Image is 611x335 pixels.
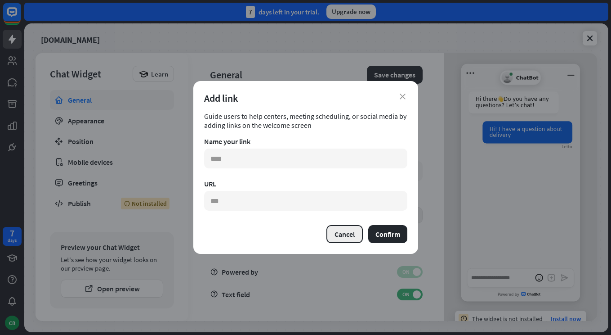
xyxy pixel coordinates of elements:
[204,112,407,130] div: Guide users to help centers, meeting scheduling, or social media by adding links on the welcome s...
[7,4,34,31] button: Open LiveChat chat widget
[204,137,407,146] div: Name your link
[326,225,363,243] button: Cancel
[400,94,406,100] i: close
[204,179,407,188] div: URL
[204,92,407,104] div: Add link
[368,225,407,243] button: Confirm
